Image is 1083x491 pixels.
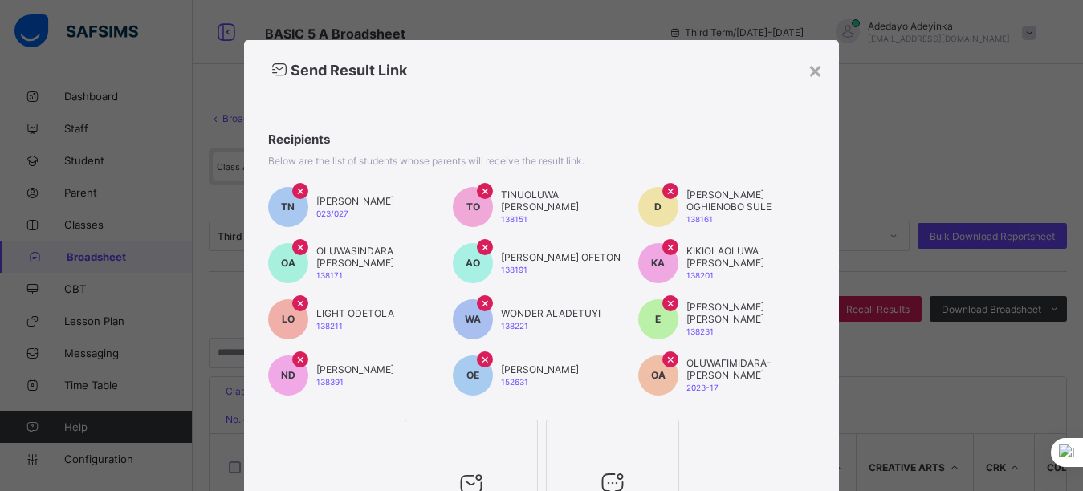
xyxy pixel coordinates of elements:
[666,238,675,254] span: ×
[808,56,823,83] div: ×
[501,363,579,375] span: [PERSON_NAME]
[501,377,528,387] span: 152631
[501,265,527,274] span: 138191
[281,257,295,269] span: OA
[481,238,490,254] span: ×
[501,321,528,331] span: 138221
[481,294,490,310] span: ×
[686,245,816,269] span: KIKIOLAOLUWA [PERSON_NAME]
[655,313,661,325] span: E
[501,214,527,224] span: 138151
[296,238,305,254] span: ×
[282,313,295,325] span: LO
[666,351,675,367] span: ×
[268,155,584,167] span: Below are the list of students whose parents will receive the result link.
[686,327,714,336] span: 138231
[316,321,343,331] span: 138211
[686,301,816,325] span: [PERSON_NAME] [PERSON_NAME]
[666,182,675,198] span: ×
[281,369,295,381] span: ND
[666,294,675,310] span: ×
[268,132,816,147] span: Recipients
[686,357,816,381] span: OLUWAFIMIDARA-[PERSON_NAME]
[686,189,816,213] span: [PERSON_NAME] OGHIENOBO SULE
[465,313,481,325] span: WA
[686,214,713,224] span: 138161
[316,363,394,375] span: [PERSON_NAME]
[281,201,295,213] span: TN
[466,257,480,269] span: AO
[296,182,305,198] span: ×
[296,351,305,367] span: ×
[296,294,305,310] span: ×
[466,369,479,381] span: OE
[316,209,348,218] span: 023/027
[316,307,394,319] span: LIGHT ODETOLA
[501,251,621,263] span: [PERSON_NAME] OFETON
[651,369,666,381] span: OA
[501,189,630,213] span: TINUOLUWA [PERSON_NAME]
[481,182,490,198] span: ×
[686,270,714,280] span: 138201
[501,307,601,319] span: WONDER ALADETUYI
[316,377,344,387] span: 138391
[654,201,662,213] span: D
[466,201,480,213] span: TO
[686,383,719,392] span: 2023-17
[268,60,816,79] h2: Send Result Link
[481,351,490,367] span: ×
[316,270,343,280] span: 138171
[316,195,394,207] span: [PERSON_NAME]
[651,257,665,269] span: KA
[316,245,446,269] span: OLUWASINDARA [PERSON_NAME]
